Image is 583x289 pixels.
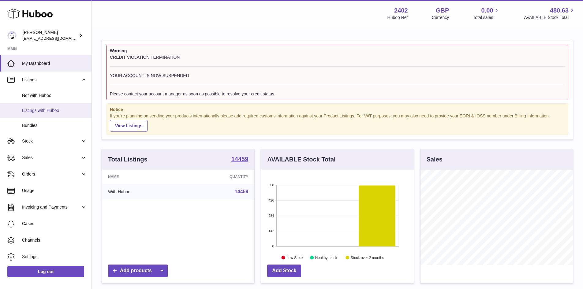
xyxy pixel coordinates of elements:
[110,113,565,132] div: If you're planning on sending your products internationally please add required customs informati...
[231,156,249,163] a: 14459
[268,214,274,217] text: 284
[436,6,449,15] strong: GBP
[22,93,87,98] span: Not with Huboo
[473,6,500,20] a: 0.00 Total sales
[22,138,80,144] span: Stock
[267,265,301,277] a: Add Stock
[22,254,87,260] span: Settings
[267,155,335,164] h3: AVAILABLE Stock Total
[235,189,249,194] a: 14459
[432,15,449,20] div: Currency
[102,170,182,184] th: Name
[110,48,565,54] strong: Warning
[550,6,569,15] span: 480.63
[481,6,493,15] span: 0.00
[22,77,80,83] span: Listings
[110,54,565,97] div: CREDIT VIOLATION TERMINATION YOUR ACCOUNT IS NOW SUSPENDED Please contact your account manager as...
[108,155,148,164] h3: Total Listings
[22,123,87,128] span: Bundles
[268,229,274,233] text: 142
[7,31,17,40] img: internalAdmin-2402@internal.huboo.com
[524,6,576,20] a: 480.63 AVAILABLE Stock Total
[394,6,408,15] strong: 2402
[182,170,254,184] th: Quantity
[23,36,90,41] span: [EMAIL_ADDRESS][DOMAIN_NAME]
[387,15,408,20] div: Huboo Ref
[22,108,87,113] span: Listings with Huboo
[22,221,87,227] span: Cases
[22,204,80,210] span: Invoicing and Payments
[22,237,87,243] span: Channels
[351,256,384,260] text: Stock over 2 months
[268,183,274,187] text: 568
[231,156,249,162] strong: 14459
[427,155,443,164] h3: Sales
[272,244,274,248] text: 0
[22,155,80,161] span: Sales
[524,15,576,20] span: AVAILABLE Stock Total
[268,198,274,202] text: 426
[473,15,500,20] span: Total sales
[110,107,565,113] strong: Notice
[22,61,87,66] span: My Dashboard
[22,188,87,194] span: Usage
[108,265,168,277] a: Add products
[110,120,148,132] a: View Listings
[23,30,78,41] div: [PERSON_NAME]
[102,184,182,200] td: With Huboo
[286,256,304,260] text: Low Stock
[7,266,84,277] a: Log out
[22,171,80,177] span: Orders
[315,256,338,260] text: Healthy stock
